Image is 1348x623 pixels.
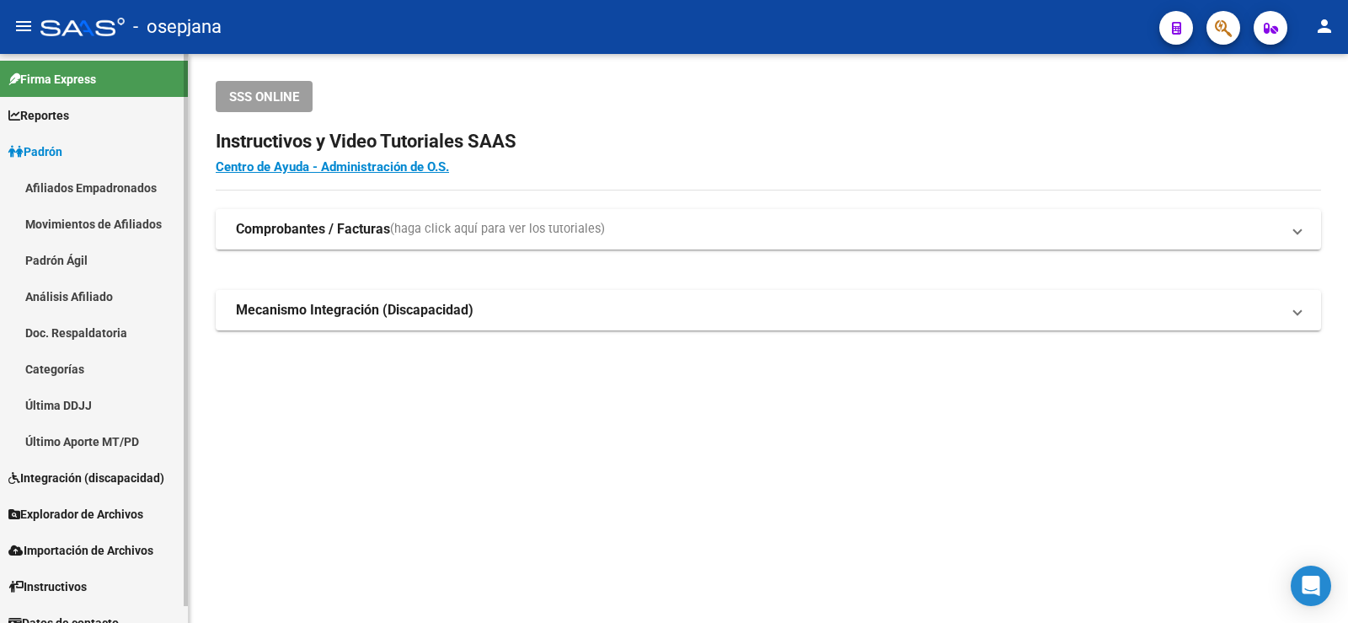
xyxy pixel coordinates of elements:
strong: Mecanismo Integración (Discapacidad) [236,301,473,320]
mat-expansion-panel-header: Comprobantes / Facturas(haga click aquí para ver los tutoriales) [216,209,1321,250]
span: Padrón [8,142,62,161]
span: Instructivos [8,577,87,596]
span: - osepjana [133,8,222,46]
h2: Instructivos y Video Tutoriales SAAS [216,126,1321,158]
span: Integración (discapacidad) [8,469,164,487]
span: Reportes [8,106,69,125]
mat-icon: menu [13,16,34,36]
span: Importación de Archivos [8,541,153,560]
span: Firma Express [8,70,96,89]
span: SSS ONLINE [229,89,299,105]
button: SSS ONLINE [216,81,313,112]
span: Explorador de Archivos [8,505,143,524]
div: Open Intercom Messenger [1291,566,1331,606]
span: (haga click aquí para ver los tutoriales) [390,220,605,239]
strong: Comprobantes / Facturas [236,220,390,239]
mat-icon: person [1314,16,1335,36]
mat-expansion-panel-header: Mecanismo Integración (Discapacidad) [216,290,1321,330]
a: Centro de Ayuda - Administración de O.S. [216,159,449,175]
